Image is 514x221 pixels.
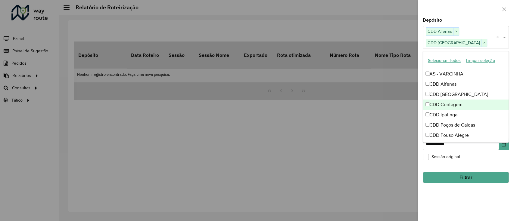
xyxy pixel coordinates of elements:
[423,17,442,24] label: Depósito
[425,56,463,65] button: Selecionar Todos
[423,110,509,120] div: CDD Ipatinga
[423,51,509,143] ng-dropdown-panel: Options list
[423,79,509,89] div: CDD Alfenas
[426,28,453,35] span: CDD Alfenas
[481,39,487,47] span: ×
[423,100,509,110] div: CDD Contagem
[463,56,498,65] button: Limpar seleção
[423,120,509,130] div: CDD Poços de Caldas
[423,69,509,79] div: AS - VARGINHA
[423,89,509,100] div: CDD [GEOGRAPHIC_DATA]
[423,154,460,160] label: Sessão original
[496,34,501,41] span: Clear all
[499,138,509,150] button: Choose Date
[423,172,509,183] button: Filtrar
[423,130,509,140] div: CDD Pouso Alegre
[426,39,481,46] span: CDD [GEOGRAPHIC_DATA]
[453,28,459,35] span: ×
